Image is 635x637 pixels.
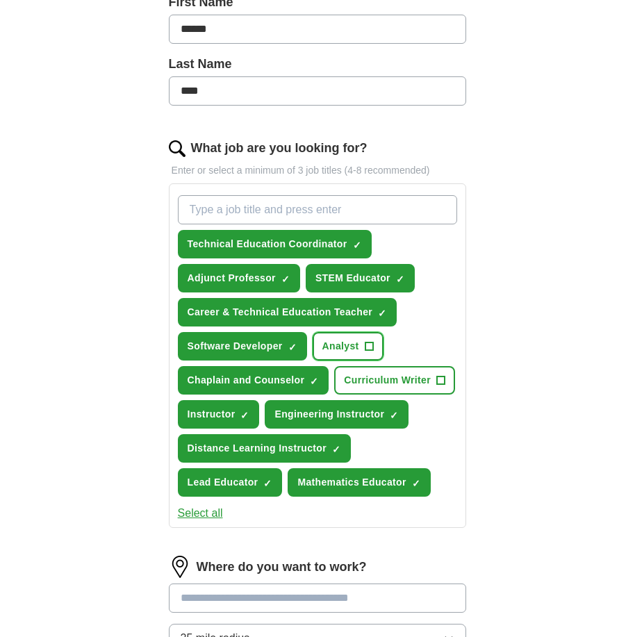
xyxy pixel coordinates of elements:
button: Software Developer✓ [178,332,307,361]
span: ✓ [310,376,318,387]
button: Technical Education Coordinator✓ [178,230,372,258]
span: Distance Learning Instructor [188,441,327,456]
span: Adjunct Professor [188,271,276,286]
span: ✓ [263,478,272,489]
img: location.png [169,556,191,578]
span: ✓ [240,410,249,421]
button: Select all [178,505,223,522]
span: STEM Educator [315,271,390,286]
button: STEM Educator✓ [306,264,415,292]
span: ✓ [390,410,398,421]
button: Distance Learning Instructor✓ [178,434,351,463]
span: Software Developer [188,339,283,354]
button: Chaplain and Counselor✓ [178,366,329,395]
span: ✓ [353,240,361,251]
span: Engineering Instructor [274,407,384,422]
button: Lead Educator✓ [178,468,283,497]
span: Career & Technical Education Teacher [188,305,373,320]
button: Curriculum Writer [334,366,455,395]
button: Analyst [313,332,384,361]
button: Engineering Instructor✓ [265,400,409,429]
span: Curriculum Writer [344,373,431,388]
p: Enter or select a minimum of 3 job titles (4-8 recommended) [169,163,467,178]
span: Technical Education Coordinator [188,237,347,251]
button: Mathematics Educator✓ [288,468,430,497]
button: Career & Technical Education Teacher✓ [178,298,397,326]
span: ✓ [396,274,404,285]
button: Instructor✓ [178,400,260,429]
img: search.png [169,140,185,157]
span: ✓ [332,444,340,455]
label: Where do you want to work? [197,558,367,577]
span: ✓ [281,274,290,285]
span: Chaplain and Counselor [188,373,305,388]
label: Last Name [169,55,467,74]
button: Adjunct Professor✓ [178,264,300,292]
span: Analyst [322,339,359,354]
span: Instructor [188,407,236,422]
input: Type a job title and press enter [178,195,458,224]
span: Lead Educator [188,475,258,490]
span: ✓ [288,342,297,353]
span: ✓ [378,308,386,319]
label: What job are you looking for? [191,139,368,158]
span: Mathematics Educator [297,475,406,490]
span: ✓ [412,478,420,489]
